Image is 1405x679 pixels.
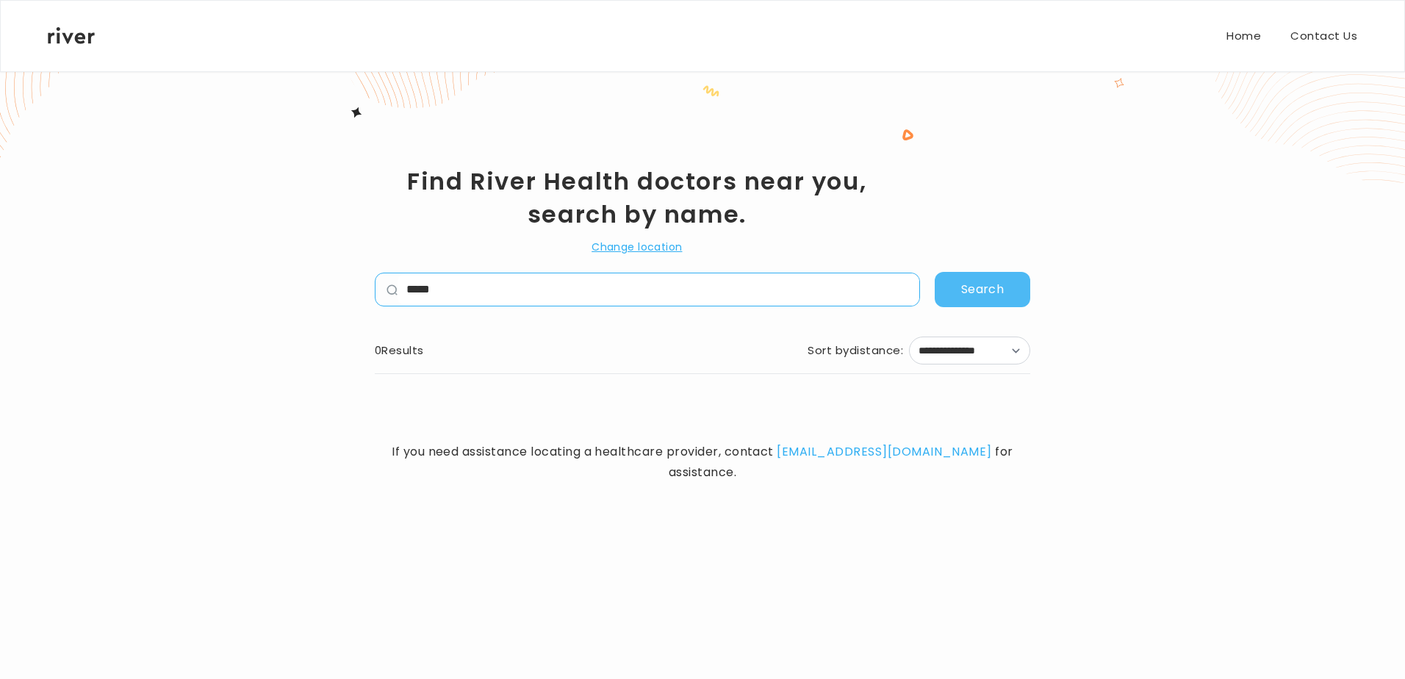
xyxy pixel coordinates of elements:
[1290,26,1357,46] a: Contact Us
[375,442,1030,483] span: If you need assistance locating a healthcare provider, contact for assistance.
[592,238,682,256] button: Change location
[935,272,1030,307] button: Search
[375,165,899,231] h1: Find River Health doctors near you, search by name.
[398,273,919,306] input: name
[375,340,424,361] div: 0 Results
[777,443,991,460] a: [EMAIL_ADDRESS][DOMAIN_NAME]
[1226,26,1261,46] a: Home
[849,340,901,361] span: distance
[808,340,903,361] div: Sort by :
